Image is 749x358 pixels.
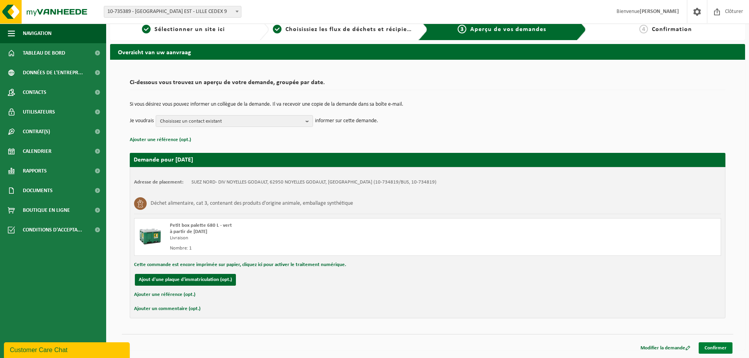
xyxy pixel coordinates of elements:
[114,25,253,34] a: 1Sélectionner un site ici
[151,197,353,210] h3: Déchet alimentaire, cat 3, contenant des produits d'origine animale, emballage synthétique
[138,222,162,246] img: PB-LB-0680-HPE-GN-01.png
[130,102,725,107] p: Si vous désirez vous pouvez informer un collègue de la demande. Il va recevoir une copie de la de...
[458,25,466,33] span: 3
[134,180,184,185] strong: Adresse de placement:
[23,102,55,122] span: Utilisateurs
[170,223,232,228] span: Petit box palette 680 L - vert
[699,342,732,354] a: Confirmer
[470,26,546,33] span: Aperçu de vos demandes
[156,115,313,127] button: Choisissez un contact existant
[155,26,225,33] span: Sélectionner un site ici
[104,6,241,18] span: 10-735389 - SUEZ RV NORD EST - LILLE CEDEX 9
[23,181,53,200] span: Documents
[273,25,412,34] a: 2Choisissiez les flux de déchets et récipients
[170,229,207,234] strong: à partir de [DATE]
[635,342,696,354] a: Modifier la demande
[130,115,154,127] p: Je voudrais
[315,115,378,127] p: informer sur cette demande.
[23,43,65,63] span: Tableau de bord
[142,25,151,33] span: 1
[23,122,50,141] span: Contrat(s)
[134,304,201,314] button: Ajouter un commentaire (opt.)
[23,83,46,102] span: Contacts
[4,341,131,358] iframe: chat widget
[285,26,416,33] span: Choisissiez les flux de déchets et récipients
[23,141,52,161] span: Calendrier
[23,220,82,240] span: Conditions d'accepta...
[135,274,236,286] button: Ajout d'une plaque d'immatriculation (opt.)
[170,235,459,241] div: Livraison
[23,24,52,43] span: Navigation
[134,260,346,270] button: Cette commande est encore imprimée sur papier, cliquez ici pour activer le traitement numérique.
[170,245,459,252] div: Nombre: 1
[23,63,83,83] span: Données de l'entrepr...
[273,25,282,33] span: 2
[104,6,241,17] span: 10-735389 - SUEZ RV NORD EST - LILLE CEDEX 9
[640,9,679,15] strong: [PERSON_NAME]
[639,25,648,33] span: 4
[23,200,70,220] span: Boutique en ligne
[191,179,436,185] td: SUEZ NORD- DIV NOYELLES GODAULT, 62950 NOYELLES GODAULT, [GEOGRAPHIC_DATA] (10-734819/BUS, 10-734...
[652,26,692,33] span: Confirmation
[134,290,195,300] button: Ajouter une référence (opt.)
[110,44,745,59] h2: Overzicht van uw aanvraag
[134,157,193,163] strong: Demande pour [DATE]
[160,116,302,127] span: Choisissez un contact existant
[130,135,191,145] button: Ajouter une référence (opt.)
[23,161,47,181] span: Rapports
[130,79,725,90] h2: Ci-dessous vous trouvez un aperçu de votre demande, groupée par date.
